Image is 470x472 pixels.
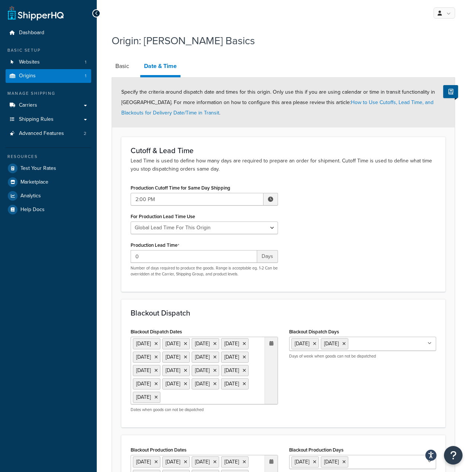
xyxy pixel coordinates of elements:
[6,175,91,189] a: Marketplace
[133,352,160,363] li: [DATE]
[221,352,249,363] li: [DATE]
[85,59,86,65] span: 1
[192,456,219,468] li: [DATE]
[19,59,40,65] span: Websites
[6,69,91,83] li: Origins
[112,33,446,48] h1: Origin: [PERSON_NAME] Basics
[324,458,339,466] span: [DATE]
[84,130,86,137] span: 2
[131,447,186,453] label: Blackout Production Dates
[221,338,249,349] li: [DATE]
[6,113,91,126] a: Shipping Rules
[131,265,278,277] p: Number of days required to produce the goods. Range is acceptable eg. 1-2 Can be overridden at th...
[289,329,339,334] label: Blackout Dispatch Days
[133,365,160,376] li: [DATE]
[6,90,91,97] div: Manage Shipping
[192,365,219,376] li: [DATE]
[257,250,278,263] span: Days
[140,57,180,77] a: Date & Time
[19,30,44,36] span: Dashboard
[131,185,230,191] label: Production Cutoff Time for Same Day Shipping
[192,338,219,349] li: [DATE]
[162,338,190,349] li: [DATE]
[131,214,195,219] label: For Production Lead Time Use
[133,456,160,468] li: [DATE]
[6,127,91,140] a: Advanced Features2
[6,47,91,54] div: Basic Setup
[19,130,64,137] span: Advanced Features
[295,458,309,466] span: [DATE]
[6,162,91,175] a: Test Your Rates
[444,446,463,465] button: Open Resource Center
[6,98,91,112] a: Carriers
[133,338,160,349] li: [DATE]
[221,456,249,468] li: [DATE]
[162,365,190,376] li: [DATE]
[221,378,249,389] li: [DATE]
[121,88,435,117] span: Specify the criteria around dispatch date and times for this origin. Only use this if you are usi...
[162,378,190,389] li: [DATE]
[20,179,48,185] span: Marketplace
[19,116,54,123] span: Shipping Rules
[6,127,91,140] li: Advanced Features
[131,329,182,334] label: Blackout Dispatch Dates
[6,55,91,69] li: Websites
[6,69,91,83] a: Origins1
[6,153,91,160] div: Resources
[85,73,86,79] span: 1
[162,456,190,468] li: [DATE]
[289,447,343,453] label: Blackout Production Days
[6,26,91,40] a: Dashboard
[20,193,41,199] span: Analytics
[19,102,37,109] span: Carriers
[131,407,278,413] p: Dates when goods can not be dispatched
[295,340,309,347] span: [DATE]
[289,353,437,359] p: Days of week when goods can not be dispatched
[221,365,249,376] li: [DATE]
[131,309,436,317] h3: Blackout Dispatch
[131,157,436,173] p: Lead Time is used to define how many days are required to prepare an order for shipment. Cutoff T...
[6,55,91,69] a: Websites1
[133,392,160,403] li: [DATE]
[19,73,36,79] span: Origins
[192,352,219,363] li: [DATE]
[443,85,458,98] button: Show Help Docs
[131,242,179,248] label: Production Lead Time
[6,189,91,203] a: Analytics
[324,340,339,347] span: [DATE]
[192,378,219,389] li: [DATE]
[6,203,91,216] a: Help Docs
[112,57,133,75] a: Basic
[131,146,436,155] h3: Cutoff & Lead Time
[20,207,45,213] span: Help Docs
[162,352,190,363] li: [DATE]
[133,378,160,389] li: [DATE]
[20,165,56,172] span: Test Your Rates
